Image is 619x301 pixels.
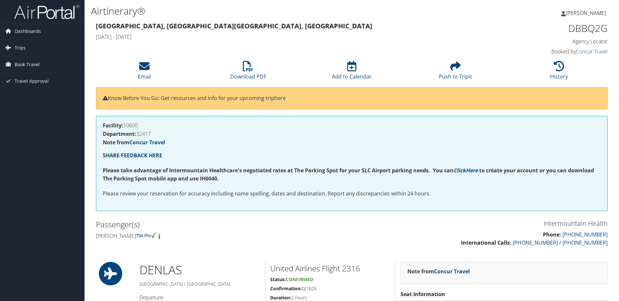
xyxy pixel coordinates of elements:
[550,64,568,80] a: History
[561,3,612,23] a: [PERSON_NAME]
[91,4,439,18] h1: Airtinerary®
[103,190,601,198] p: Please review your reservation for accuracy including name spelling, dates and destination. Repor...
[103,123,601,128] h4: 10600
[15,40,26,56] span: Trips
[103,131,601,136] h4: 32417
[466,167,478,174] a: Here
[439,64,472,80] a: Push to Tripit
[270,294,390,301] h5: 2 hours
[274,94,286,102] a: here
[270,263,390,274] h2: United Airlines Flight 2316
[576,48,608,55] a: Concur Travel
[566,9,606,17] span: [PERSON_NAME]
[96,21,372,30] strong: [GEOGRAPHIC_DATA], [GEOGRAPHIC_DATA] [GEOGRAPHIC_DATA], [GEOGRAPHIC_DATA]
[332,64,372,80] a: Add to Calendar
[461,239,511,246] strong: International Calls:
[270,276,286,282] strong: Status:
[487,48,608,55] h4: Booked by
[270,285,390,292] h5: DJ1BZK
[562,231,608,238] a: [PHONE_NUMBER]
[103,139,165,146] strong: Note from
[103,130,136,137] strong: Department:
[136,232,157,238] img: tsa-precheck.png
[103,94,601,103] p: Know Before You Go: Get resources and info for your upcoming trip
[270,294,291,301] strong: Duration:
[14,4,79,20] img: airportal-logo.png
[434,268,470,275] a: Concur Travel
[357,219,608,228] h3: Intermountain Health
[401,291,445,298] strong: Seat Information
[96,33,477,40] h4: [DATE] - [DATE]
[96,232,347,239] h4: [PERSON_NAME]
[286,276,313,282] span: Confirmed
[103,167,454,174] strong: Please take advantage of Intermountain Healthcare's negotiated rates at The Parking Spot for your...
[487,38,608,45] h4: Agency Locator
[15,56,40,73] span: Book Travel
[138,64,151,80] a: Email
[454,167,466,174] a: Click
[270,285,302,292] strong: Confirmation:
[139,281,260,287] h5: [GEOGRAPHIC_DATA] / [GEOGRAPHIC_DATA]
[407,268,470,275] strong: Note from
[15,73,49,89] span: Travel Approval
[139,294,260,301] h4: Departure
[129,139,165,146] a: Concur Travel
[543,231,561,238] strong: Phone:
[103,122,123,129] strong: Facility:
[230,64,266,80] a: Download PDF
[103,152,162,159] a: SHARE FEEDBACK HERE
[96,219,347,230] h2: Passenger(s)
[15,23,41,39] span: Dashboards
[513,239,608,246] a: [PHONE_NUMBER] / [PHONE_NUMBER]
[139,262,260,278] h1: DEN LAS
[487,21,608,35] h1: DBBQ2G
